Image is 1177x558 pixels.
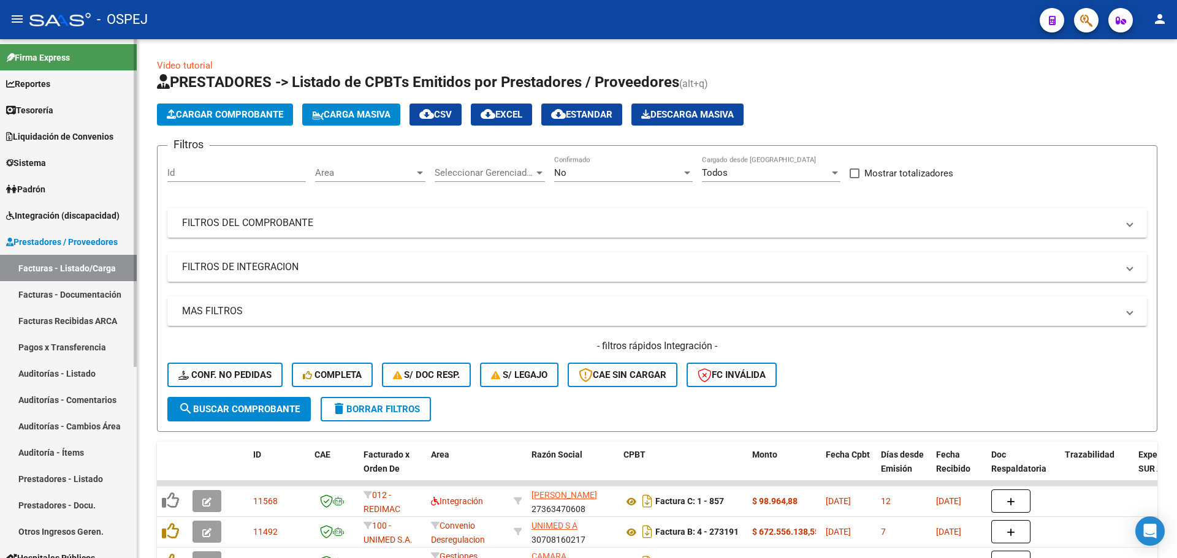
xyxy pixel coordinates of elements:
span: (alt+q) [679,78,708,89]
button: Buscar Comprobante [167,397,311,421]
span: Integración [431,496,483,506]
button: EXCEL [471,104,532,126]
span: CSV [419,109,452,120]
span: Integración (discapacidad) [6,209,120,222]
span: Conf. no pedidas [178,369,272,380]
app-download-masive: Descarga masiva de comprobantes (adjuntos) [631,104,744,126]
span: Cargar Comprobante [167,109,283,120]
span: [DATE] [826,496,851,506]
button: Descarga Masiva [631,104,744,126]
span: [DATE] [826,527,851,537]
div: 27363470608 [531,488,614,514]
span: No [554,167,566,178]
span: Reportes [6,77,50,91]
span: EXCEL [481,109,522,120]
span: Borrar Filtros [332,404,420,415]
datatable-header-cell: ID [248,442,310,496]
span: CAE SIN CARGAR [579,369,666,380]
h3: Filtros [167,136,210,153]
datatable-header-cell: Trazabilidad [1060,442,1133,496]
span: [DATE] [936,527,961,537]
mat-icon: cloud_download [481,107,495,121]
span: Completa [303,369,362,380]
button: Carga Masiva [302,104,400,126]
mat-expansion-panel-header: FILTROS DEL COMPROBANTE [167,208,1147,238]
span: Area [431,450,449,459]
datatable-header-cell: Fecha Cpbt [821,442,876,496]
span: 11492 [253,527,278,537]
span: Fecha Recibido [936,450,970,473]
span: Liquidación de Convenios [6,130,113,143]
span: Todos [702,167,728,178]
datatable-header-cell: CAE [310,442,359,496]
div: Open Intercom Messenger [1135,516,1165,546]
span: Padrón [6,183,45,196]
span: Firma Express [6,51,70,64]
button: CSV [409,104,462,126]
h4: - filtros rápidos Integración - [167,339,1147,353]
button: Borrar Filtros [321,397,431,421]
mat-icon: cloud_download [551,107,566,121]
strong: Factura B: 4 - 273191 [655,527,739,537]
span: Seleccionar Gerenciador [435,167,534,178]
span: S/ legajo [491,369,547,380]
button: Conf. no pedidas [167,363,283,387]
button: FC Inválida [687,363,777,387]
span: CAE [314,450,330,459]
mat-icon: delete [332,401,346,416]
span: Estandar [551,109,612,120]
strong: $ 98.964,88 [752,496,798,506]
span: Convenio Desregulacion [431,521,485,545]
span: Mostrar totalizadores [864,166,953,181]
button: Estandar [541,104,622,126]
a: Video tutorial [157,60,213,71]
mat-icon: menu [10,12,25,26]
i: Descargar documento [639,522,655,541]
span: Trazabilidad [1065,450,1114,459]
mat-expansion-panel-header: FILTROS DE INTEGRACION [167,252,1147,282]
span: 7 [881,527,886,537]
button: Cargar Comprobante [157,104,293,126]
mat-panel-title: MAS FILTROS [182,304,1118,318]
datatable-header-cell: Monto [747,442,821,496]
span: CPBT [623,450,646,459]
span: Razón Social [531,450,582,459]
span: - OSPEJ [97,6,148,33]
datatable-header-cell: Fecha Recibido [931,442,986,496]
strong: Factura C: 1 - 857 [655,497,724,507]
mat-panel-title: FILTROS DEL COMPROBANTE [182,216,1118,230]
span: ID [253,450,261,459]
span: FC Inválida [698,369,766,380]
button: Completa [292,363,373,387]
span: Facturado x Orden De [364,450,409,473]
datatable-header-cell: Doc Respaldatoria [986,442,1060,496]
span: Monto [752,450,777,459]
button: CAE SIN CARGAR [568,363,677,387]
span: 11568 [253,496,278,506]
span: Carga Masiva [312,109,390,120]
strong: $ 672.556.138,55 [752,527,820,537]
span: [PERSON_NAME] [531,490,597,500]
mat-panel-title: FILTROS DE INTEGRACION [182,260,1118,274]
datatable-header-cell: CPBT [619,442,747,496]
div: 30708160217 [531,519,614,545]
span: 012 - REDIMAC [364,490,400,514]
span: Sistema [6,156,46,170]
button: S/ legajo [480,363,558,387]
span: Días desde Emisión [881,450,924,473]
span: UNIMED S A [531,521,577,530]
span: Area [315,167,414,178]
span: PRESTADORES -> Listado de CPBTs Emitidos por Prestadores / Proveedores [157,74,679,91]
span: Fecha Cpbt [826,450,870,459]
mat-icon: cloud_download [419,107,434,121]
mat-icon: search [178,401,193,416]
datatable-header-cell: Días desde Emisión [876,442,931,496]
span: Descarga Masiva [641,109,734,120]
button: S/ Doc Resp. [382,363,471,387]
span: Doc Respaldatoria [991,450,1046,473]
datatable-header-cell: Area [426,442,509,496]
span: Tesorería [6,104,53,117]
i: Descargar documento [639,491,655,511]
mat-icon: person [1152,12,1167,26]
span: 12 [881,496,891,506]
